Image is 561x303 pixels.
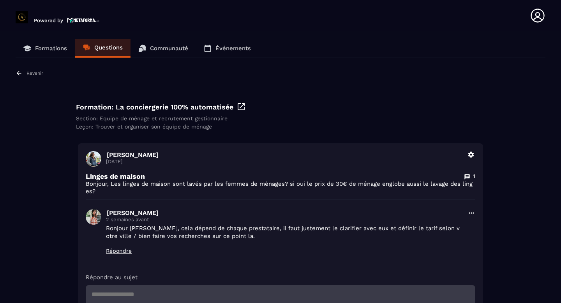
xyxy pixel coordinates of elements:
p: Répondre au sujet [86,273,475,281]
a: Questions [75,39,131,58]
p: Communauté [150,45,188,52]
a: Événements [196,39,259,58]
p: Revenir [26,70,43,76]
p: Powered by [34,18,63,23]
p: Bonjour [PERSON_NAME], cela dépend de chaque prestataire, il faut justement le clarifier avec eux... [106,224,463,240]
p: Bonjour, Les linges de maison sont lavés par les femmes de ménages? si oui le prix de 30€ de ména... [86,180,475,195]
img: logo-branding [16,11,28,23]
p: [PERSON_NAME] [107,209,463,217]
p: Formations [35,45,67,52]
p: Questions [94,44,123,51]
p: 1 [473,173,475,180]
p: Événements [215,45,251,52]
p: Linges de maison [86,172,145,180]
div: Section: Equipe de ménage et recrutement gestionnaire [76,115,485,122]
a: Communauté [131,39,196,58]
p: 2 semaines avant [106,217,463,222]
p: Répondre [106,248,463,254]
p: [DATE] [106,159,463,164]
p: [PERSON_NAME] [107,151,463,159]
a: Formations [16,39,75,58]
div: Formation: La conciergerie 100% automatisée [76,102,485,111]
div: Leçon: Trouver et organiser son équipe de ménage [76,123,485,130]
img: logo [67,17,100,23]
